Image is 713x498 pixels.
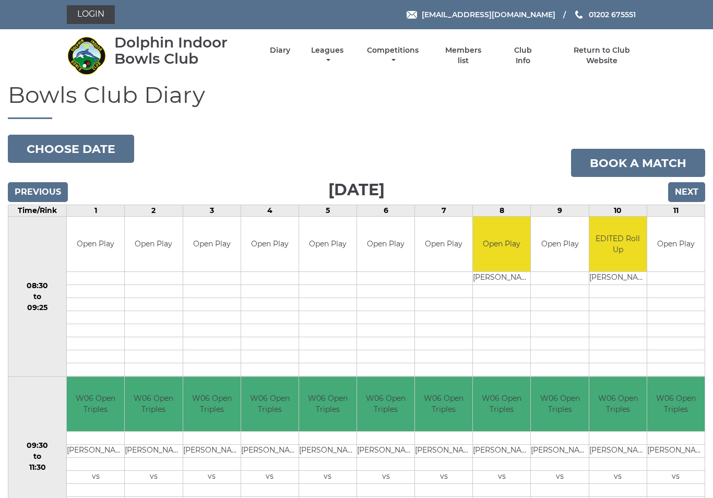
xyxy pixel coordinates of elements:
[125,217,182,271] td: Open Play
[589,217,647,271] td: EDITED Roll Up
[531,471,588,484] td: vs
[114,34,252,67] div: Dolphin Indoor Bowls Club
[8,217,67,377] td: 08:30 to 09:25
[473,205,531,217] td: 8
[8,135,134,163] button: Choose date
[415,445,472,458] td: [PERSON_NAME]
[67,445,124,458] td: [PERSON_NAME]
[67,471,124,484] td: vs
[589,377,647,432] td: W06 Open Triples
[241,445,299,458] td: [PERSON_NAME]
[531,217,588,271] td: Open Play
[647,205,705,217] td: 11
[571,149,705,177] a: Book a match
[125,471,182,484] td: vs
[241,205,299,217] td: 4
[183,445,241,458] td: [PERSON_NAME]
[183,205,241,217] td: 3
[357,377,414,432] td: W06 Open Triples
[299,445,356,458] td: [PERSON_NAME]
[67,377,124,432] td: W06 Open Triples
[299,377,356,432] td: W06 Open Triples
[574,9,636,20] a: Phone us 01202 675551
[183,377,241,432] td: W06 Open Triples
[357,205,415,217] td: 6
[357,217,414,271] td: Open Play
[473,471,530,484] td: vs
[67,217,124,271] td: Open Play
[473,377,530,432] td: W06 Open Triples
[364,45,421,66] a: Competitions
[506,45,540,66] a: Club Info
[270,45,290,55] a: Diary
[531,445,588,458] td: [PERSON_NAME]
[558,45,646,66] a: Return to Club Website
[647,471,705,484] td: vs
[241,217,299,271] td: Open Play
[589,10,636,19] span: 01202 675551
[647,377,705,432] td: W06 Open Triples
[299,471,356,484] td: vs
[308,45,346,66] a: Leagues
[183,471,241,484] td: vs
[415,471,472,484] td: vs
[125,377,182,432] td: W06 Open Triples
[473,445,530,458] td: [PERSON_NAME]
[125,445,182,458] td: [PERSON_NAME]
[589,445,647,458] td: [PERSON_NAME]
[407,11,417,19] img: Email
[415,217,472,271] td: Open Play
[8,182,68,202] input: Previous
[531,205,589,217] td: 9
[407,9,555,20] a: Email [EMAIL_ADDRESS][DOMAIN_NAME]
[67,205,125,217] td: 1
[473,217,530,271] td: Open Play
[357,445,414,458] td: [PERSON_NAME]
[241,471,299,484] td: vs
[67,36,106,75] img: Dolphin Indoor Bowls Club
[422,10,555,19] span: [EMAIL_ADDRESS][DOMAIN_NAME]
[589,205,647,217] td: 10
[473,271,530,284] td: [PERSON_NAME]
[299,205,356,217] td: 5
[125,205,183,217] td: 2
[8,82,705,119] h1: Bowls Club Diary
[8,205,67,217] td: Time/Rink
[415,377,472,432] td: W06 Open Triples
[575,10,583,19] img: Phone us
[531,377,588,432] td: W06 Open Triples
[415,205,473,217] td: 7
[183,217,241,271] td: Open Play
[357,471,414,484] td: vs
[241,377,299,432] td: W06 Open Triples
[647,445,705,458] td: [PERSON_NAME]
[647,217,705,271] td: Open Play
[439,45,488,66] a: Members list
[589,271,647,284] td: [PERSON_NAME]
[668,182,705,202] input: Next
[67,5,115,24] a: Login
[299,217,356,271] td: Open Play
[589,471,647,484] td: vs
